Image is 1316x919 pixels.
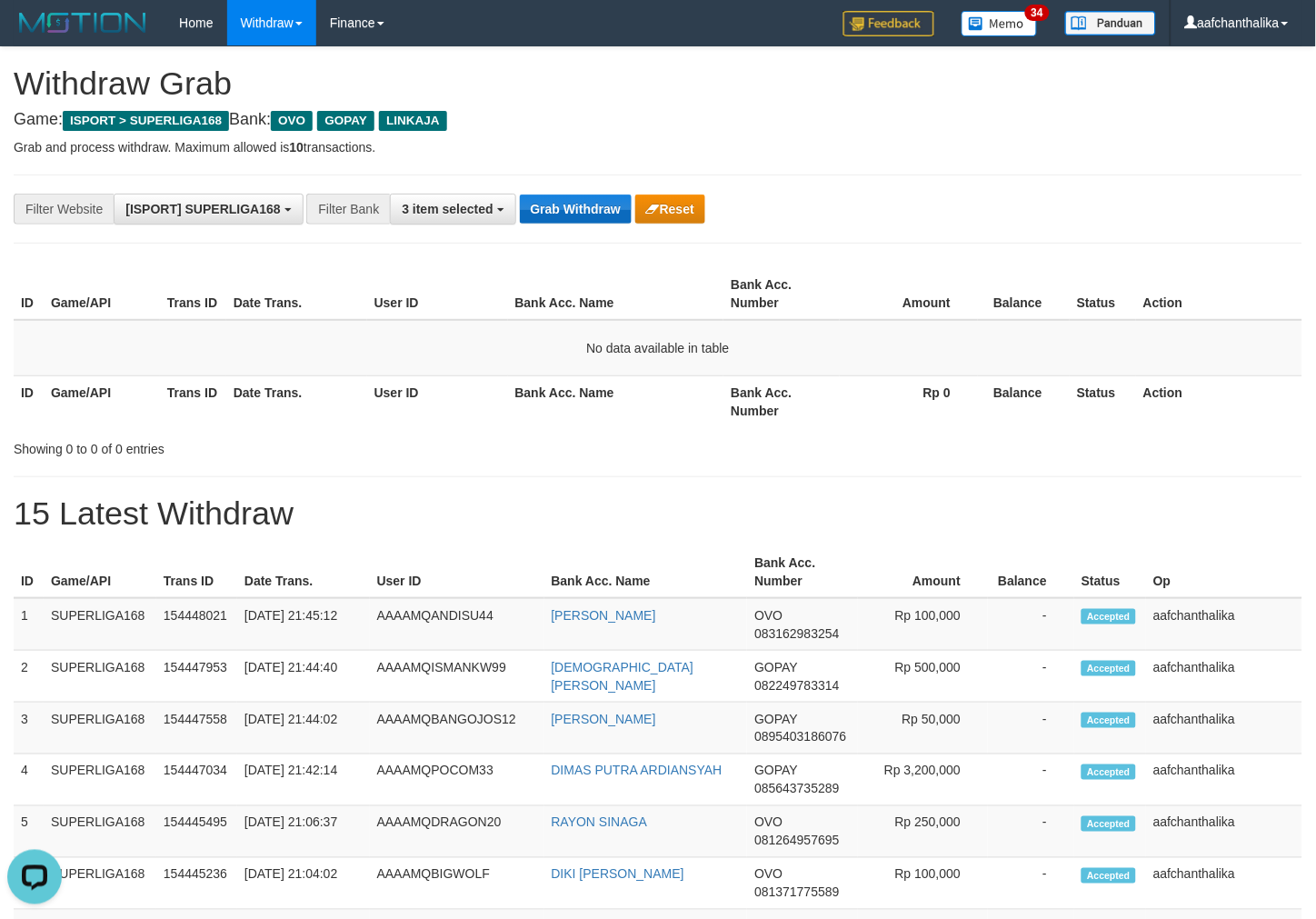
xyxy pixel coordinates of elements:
[289,140,304,155] strong: 10
[7,7,62,62] button: Open LiveChat chat widget
[552,608,656,623] a: [PERSON_NAME]
[754,730,846,744] span: Copy 0895403186076 to clipboard
[1065,11,1156,35] img: panduan.png
[858,806,988,858] td: Rp 250,000
[370,598,544,651] td: AAAAMQANDISU44
[754,626,839,641] span: Copy 083162983254 to clipboard
[723,375,840,427] th: Bank Acc. Number
[63,111,229,131] span: ISPORT > SUPERLIGA168
[552,815,648,830] a: RAYON SINAGA
[1146,703,1302,754] td: aafchanthalika
[237,754,370,806] td: [DATE] 21:42:14
[14,495,1302,532] h1: 15 Latest Withdraw
[156,598,237,651] td: 154448021
[1146,651,1302,703] td: aafchanthalika
[370,858,544,910] td: AAAAMQBIGWOLF
[44,651,156,703] td: SUPERLIGA168
[840,375,978,427] th: Rp 0
[14,9,152,36] img: MOTION_logo.png
[754,712,797,726] span: GOPAY
[370,546,544,598] th: User ID
[508,268,724,320] th: Bank Acc. Name
[988,703,1074,754] td: -
[306,194,390,225] div: Filter Bank
[843,11,934,36] img: Feedback.jpg
[1136,375,1302,427] th: Action
[14,320,1302,376] td: No data available in table
[544,546,748,598] th: Bank Acc. Name
[367,268,508,320] th: User ID
[754,834,839,848] span: Copy 081264957695 to clipboard
[114,194,303,225] button: [ISPORT] SUPERLIGA168
[160,375,226,427] th: Trans ID
[237,806,370,858] td: [DATE] 21:06:37
[1025,5,1050,21] span: 34
[44,703,156,754] td: SUPERLIGA168
[44,268,160,320] th: Game/API
[552,867,684,882] a: DIKI [PERSON_NAME]
[754,608,783,623] span: OVO
[1070,268,1136,320] th: Status
[370,703,544,754] td: AAAAMQBANGOJOS12
[14,651,44,703] td: 2
[44,806,156,858] td: SUPERLIGA168
[156,546,237,598] th: Trans ID
[226,375,367,427] th: Date Trans.
[14,546,44,598] th: ID
[390,194,515,225] button: 3 item selected
[370,806,544,858] td: AAAAMQDRAGON20
[156,703,237,754] td: 154447558
[858,546,988,598] th: Amount
[237,703,370,754] td: [DATE] 21:44:02
[156,806,237,858] td: 154445495
[754,678,839,693] span: Copy 082249783314 to clipboard
[44,375,160,427] th: Game/API
[14,375,44,427] th: ID
[237,598,370,651] td: [DATE] 21:45:12
[988,598,1074,651] td: -
[754,867,783,882] span: OVO
[14,194,114,225] div: Filter Website
[14,268,44,320] th: ID
[858,651,988,703] td: Rp 500,000
[14,65,1302,102] h1: Withdraw Grab
[44,754,156,806] td: SUPERLIGA168
[367,375,508,427] th: User ID
[44,598,156,651] td: SUPERLIGA168
[754,885,839,900] span: Copy 081371775589 to clipboard
[1146,806,1302,858] td: aafchanthalika
[271,111,313,131] span: OVO
[14,111,1302,129] h4: Game: Bank:
[552,660,694,693] a: [DEMOGRAPHIC_DATA] [PERSON_NAME]
[156,754,237,806] td: 154447034
[317,111,374,131] span: GOPAY
[1082,868,1136,884] span: Accepted
[988,651,1074,703] td: -
[1082,661,1136,676] span: Accepted
[44,858,156,910] td: SUPERLIGA168
[156,651,237,703] td: 154447953
[1146,546,1302,598] th: Op
[402,202,493,216] span: 3 item selected
[1146,858,1302,910] td: aafchanthalika
[635,195,705,224] button: Reset
[754,782,839,796] span: Copy 085643735289 to clipboard
[858,754,988,806] td: Rp 3,200,000
[552,764,723,778] a: DIMAS PUTRA ARDIANSYAH
[988,806,1074,858] td: -
[988,754,1074,806] td: -
[858,858,988,910] td: Rp 100,000
[754,815,783,830] span: OVO
[1136,268,1302,320] th: Action
[237,546,370,598] th: Date Trans.
[988,546,1074,598] th: Balance
[379,111,447,131] span: LINKAJA
[747,546,858,598] th: Bank Acc. Number
[14,806,44,858] td: 5
[14,433,534,458] div: Showing 0 to 0 of 0 entries
[858,598,988,651] td: Rp 100,000
[160,268,226,320] th: Trans ID
[508,375,724,427] th: Bank Acc. Name
[14,703,44,754] td: 3
[754,764,797,778] span: GOPAY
